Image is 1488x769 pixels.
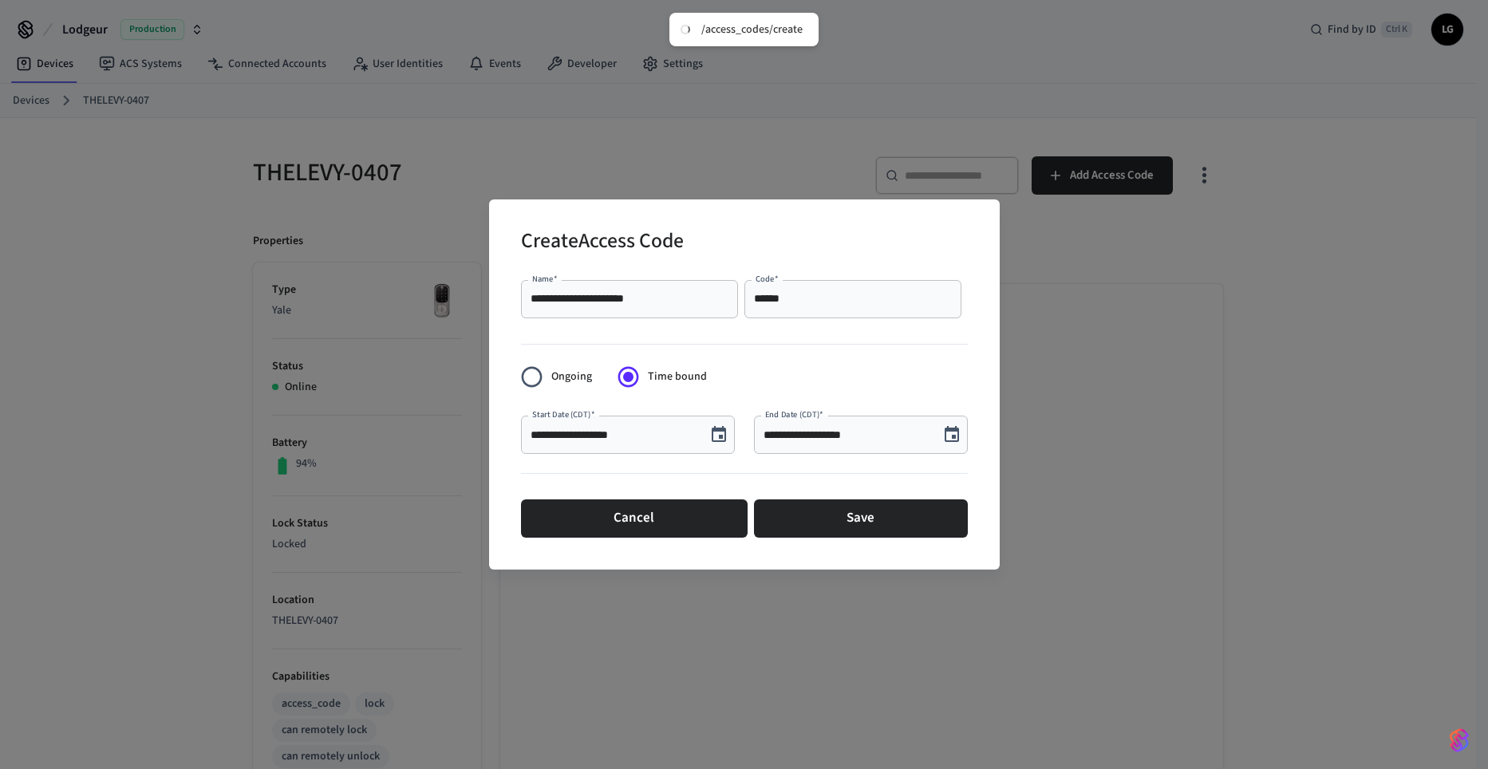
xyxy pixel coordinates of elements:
div: /access_codes/create [701,22,803,37]
label: End Date (CDT) [765,408,823,420]
img: SeamLogoGradient.69752ec5.svg [1450,728,1469,753]
label: Start Date (CDT) [532,408,594,420]
button: Save [754,499,968,538]
button: Choose date, selected date is Sep 26, 2025 [703,419,735,451]
button: Choose date, selected date is Sep 30, 2025 [936,419,968,451]
h2: Create Access Code [521,219,684,267]
span: Ongoing [551,369,592,385]
button: Cancel [521,499,748,538]
label: Name [532,273,558,285]
span: Time bound [648,369,707,385]
label: Code [756,273,779,285]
